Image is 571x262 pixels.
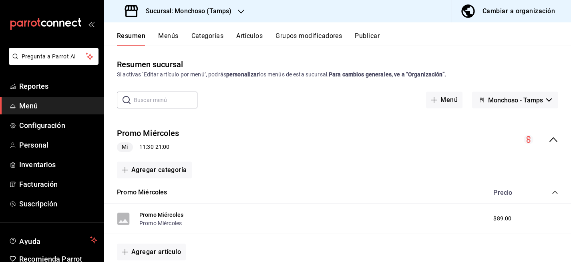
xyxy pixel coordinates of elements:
h3: Sucursal: Monchoso (Tamps) [139,6,231,16]
input: Buscar menú [134,92,197,108]
button: Monchoso - Tamps [472,92,558,108]
button: Pregunta a Parrot AI [9,48,99,65]
span: Ayuda [19,235,87,245]
button: Agregar artículo [117,244,186,260]
button: Resumen [117,32,145,46]
div: Resumen sucursal [117,58,183,70]
strong: personalizar [226,71,259,78]
button: Promo Miércoles [117,128,179,139]
a: Pregunta a Parrot AI [6,58,99,66]
button: Publicar [355,32,380,46]
button: Promo Miércoles [139,211,183,219]
span: Reportes [19,81,97,92]
span: Configuración [19,120,97,131]
span: Pregunta a Parrot AI [22,52,86,61]
span: Inventarios [19,159,97,170]
div: Cambiar a organización [483,6,555,17]
button: open_drawer_menu [88,21,94,27]
span: Mi [119,143,131,151]
span: Menú [19,100,97,111]
span: Monchoso - Tamps [488,96,543,104]
button: Promo Miércoles [117,188,167,197]
button: Promo Miércoles [139,219,182,227]
button: Artículos [236,32,263,46]
button: Grupos modificadores [275,32,342,46]
div: Si activas ‘Editar artículo por menú’, podrás los menús de esta sucursal. [117,70,558,79]
span: Suscripción [19,198,97,209]
div: collapse-menu-row [104,121,571,158]
strong: Para cambios generales, ve a “Organización”. [329,71,446,78]
button: Categorías [191,32,224,46]
div: 11:30 - 21:00 [117,142,179,152]
div: navigation tabs [117,32,571,46]
button: Menús [158,32,178,46]
span: Facturación [19,179,97,190]
button: collapse-category-row [552,189,558,196]
span: Personal [19,140,97,150]
span: $89.00 [493,214,511,223]
div: Precio [485,189,537,196]
button: Agregar categoría [117,162,192,178]
button: Menú [426,92,462,108]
